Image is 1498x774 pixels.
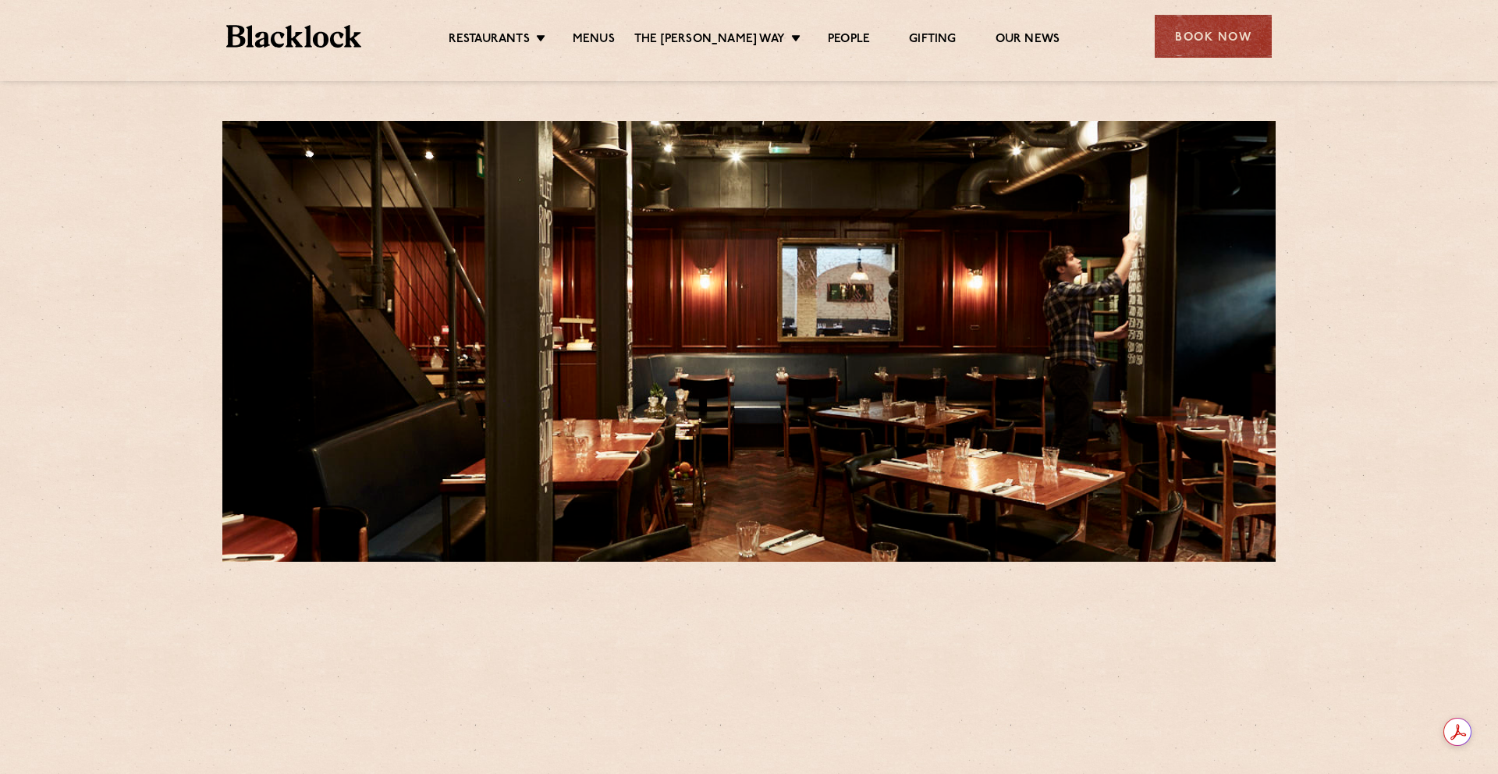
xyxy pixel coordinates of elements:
a: Restaurants [449,32,530,49]
a: Our News [996,32,1060,49]
img: BL_Textured_Logo-footer-cropped.svg [226,25,361,48]
a: People [828,32,870,49]
a: The [PERSON_NAME] Way [634,32,785,49]
a: Menus [573,32,615,49]
div: Book Now [1155,15,1272,58]
a: Gifting [909,32,956,49]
